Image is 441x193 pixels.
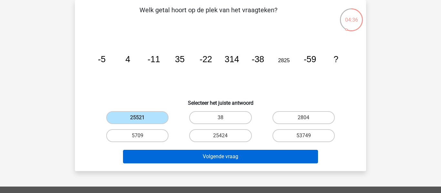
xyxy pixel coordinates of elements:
tspan: -38 [251,54,264,64]
h6: Selecteer het juiste antwoord [85,95,356,106]
div: 04:36 [339,8,364,24]
tspan: 35 [175,54,185,64]
tspan: -11 [148,54,160,64]
tspan: -59 [304,54,316,64]
label: 25424 [189,129,251,142]
button: Volgende vraag [123,150,318,163]
tspan: ? [333,54,338,64]
label: 53749 [272,129,335,142]
label: 25521 [106,111,169,124]
label: 2804 [272,111,335,124]
label: 38 [189,111,251,124]
tspan: 314 [225,54,239,64]
label: 5709 [106,129,169,142]
tspan: 2825 [278,57,290,63]
p: Welk getal hoort op de plek van het vraagteken? [85,5,332,24]
tspan: -5 [98,54,106,64]
tspan: -22 [200,54,212,64]
tspan: 4 [125,54,130,64]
